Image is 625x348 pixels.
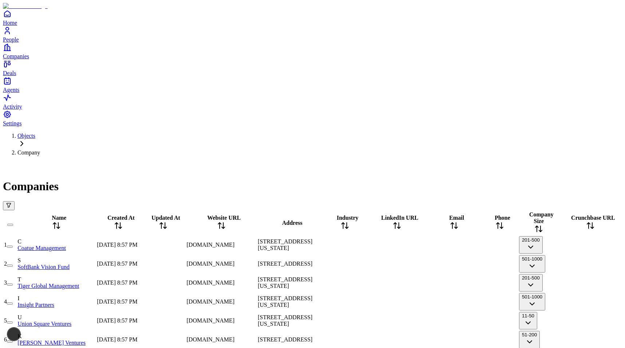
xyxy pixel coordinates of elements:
[17,133,35,139] a: Objects
[17,264,70,270] a: SoftBank Vision Fund
[97,317,140,324] div: [DATE] 8:57 PM
[282,220,303,226] span: Address
[186,298,235,305] span: [DOMAIN_NAME]
[571,215,615,221] span: Crunchbase URL
[381,215,418,221] span: LinkedIn URL
[4,242,7,248] span: 1
[258,238,312,251] span: [STREET_ADDRESS][US_STATE]
[3,110,622,126] a: Settings
[258,261,312,267] span: [STREET_ADDRESS]
[17,321,71,327] a: Union Square Ventures
[3,201,15,210] button: Open natural language filter
[186,336,235,343] span: [DOMAIN_NAME]
[529,211,554,224] span: Company Size
[97,242,137,248] span: [DATE] 8:57 PM
[3,120,22,126] span: Settings
[186,242,235,248] span: [DOMAIN_NAME]
[17,245,66,251] a: Coatue Management
[97,298,137,305] span: [DATE] 8:57 PM
[258,295,312,308] span: [STREET_ADDRESS][US_STATE]
[3,3,48,9] img: Item Brain Logo
[97,279,140,286] div: [DATE] 8:57 PM
[4,336,7,343] span: 6
[97,317,137,324] span: [DATE] 8:57 PM
[3,26,622,43] a: People
[97,242,140,248] div: [DATE] 8:57 PM
[4,298,7,305] span: 4
[186,317,235,324] span: [DOMAIN_NAME]
[3,60,622,76] a: Deals
[3,53,29,59] span: Companies
[17,295,95,302] div: I
[17,333,95,340] div: K
[17,149,40,156] span: Company
[17,276,95,283] div: T
[3,133,622,156] nav: Breadcrumb
[17,314,95,321] div: U
[97,279,137,286] span: [DATE] 8:57 PM
[17,283,79,289] a: Tiger Global Management
[107,215,135,221] span: Created At
[3,87,19,93] span: Agents
[3,20,17,26] span: Home
[97,298,140,305] div: [DATE] 8:57 PM
[97,261,140,267] div: [DATE] 8:57 PM
[17,238,95,245] div: C
[186,279,235,286] span: [DOMAIN_NAME]
[97,336,140,343] div: [DATE] 8:57 PM
[3,36,19,43] span: People
[4,261,7,267] span: 2
[17,257,95,264] div: S
[4,279,7,286] span: 3
[3,93,622,110] a: Activity
[3,103,22,110] span: Activity
[3,201,622,210] div: Open natural language filter
[186,261,235,267] span: [DOMAIN_NAME]
[449,215,464,221] span: Email
[17,302,54,308] a: Insight Partners
[3,9,622,26] a: Home
[97,336,137,343] span: [DATE] 8:57 PM
[17,340,86,346] a: [PERSON_NAME] Ventures
[3,70,16,76] span: Deals
[3,43,622,59] a: Companies
[258,336,312,343] span: [STREET_ADDRESS]
[258,276,312,289] span: [STREET_ADDRESS][US_STATE]
[258,314,312,327] span: [STREET_ADDRESS][US_STATE]
[152,215,180,221] span: Updated At
[4,317,7,324] span: 5
[3,180,622,193] h1: Companies
[52,215,66,221] span: Name
[97,261,137,267] span: [DATE] 8:57 PM
[3,77,622,93] a: Agents
[337,215,358,221] span: Industry
[207,215,241,221] span: Website URL
[495,215,510,221] span: Phone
